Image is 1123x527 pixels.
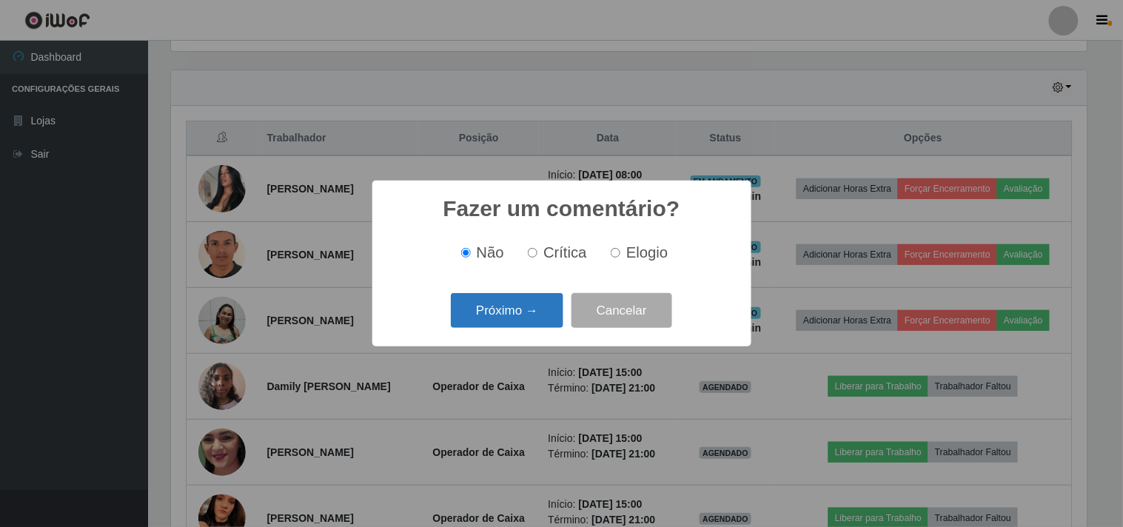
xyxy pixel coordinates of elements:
h2: Fazer um comentário? [443,195,680,222]
span: Crítica [543,244,587,261]
button: Próximo → [451,293,563,328]
span: Elogio [626,244,668,261]
span: Não [477,244,504,261]
input: Crítica [528,248,537,258]
input: Elogio [611,248,620,258]
button: Cancelar [571,293,672,328]
input: Não [461,248,471,258]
